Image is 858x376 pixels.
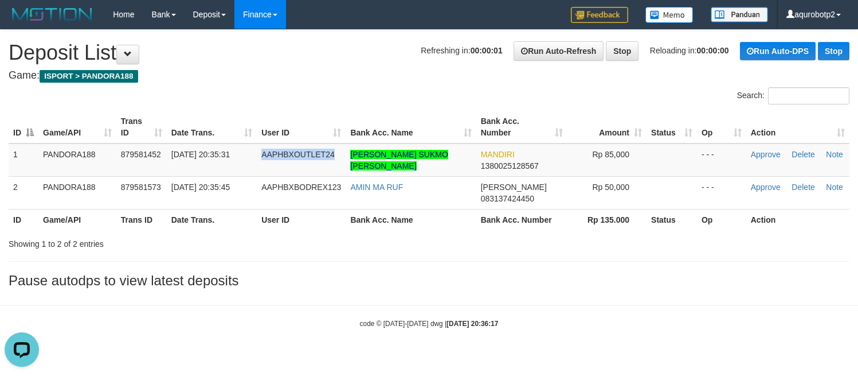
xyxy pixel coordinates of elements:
[471,46,503,55] strong: 00:00:01
[171,150,230,159] span: [DATE] 20:35:31
[592,183,629,192] span: Rp 50,000
[592,150,629,159] span: Rp 85,000
[826,150,843,159] a: Note
[514,41,604,61] a: Run Auto-Refresh
[116,111,167,144] th: Trans ID: activate to sort column ascending
[751,183,781,192] a: Approve
[40,70,138,83] span: ISPORT > PANDORA188
[9,209,38,230] th: ID
[481,183,547,192] span: [PERSON_NAME]
[697,46,729,55] strong: 00:00:00
[481,161,539,170] span: Copy 1380025128567 to clipboard
[9,41,849,64] h1: Deposit List
[38,144,116,177] td: PANDORA188
[826,183,843,192] a: Note
[360,320,499,328] small: code © [DATE]-[DATE] dwg |
[421,46,502,55] span: Refreshing in:
[746,209,849,230] th: Action
[818,42,849,60] a: Stop
[261,150,335,159] span: AAPHBXOUTLET24
[121,183,161,192] span: 879581573
[38,176,116,209] td: PANDORA188
[737,87,849,104] label: Search:
[116,209,167,230] th: Trans ID
[257,111,346,144] th: User ID: activate to sort column ascending
[476,209,568,230] th: Bank Acc. Number
[9,234,349,250] div: Showing 1 to 2 of 2 entries
[567,209,647,230] th: Rp 135.000
[446,320,498,328] strong: [DATE] 20:36:17
[9,70,849,82] h4: Game:
[751,150,781,159] a: Approve
[167,209,257,230] th: Date Trans.
[38,111,116,144] th: Game/API: activate to sort column ascending
[38,209,116,230] th: Game/API
[350,150,448,170] a: [PERSON_NAME] SUKMO [PERSON_NAME]
[261,183,341,192] span: AAPHBXBODREX123
[167,111,257,144] th: Date Trans.: activate to sort column ascending
[792,183,814,192] a: Delete
[9,144,38,177] td: 1
[476,111,568,144] th: Bank Acc. Number: activate to sort column ascending
[9,273,849,288] h3: Pause autodps to view latest deposits
[5,5,39,39] button: Open LiveChat chat widget
[647,209,697,230] th: Status
[606,41,638,61] a: Stop
[350,183,403,192] a: AMIN MA RUF
[9,176,38,209] td: 2
[697,176,746,209] td: - - -
[481,194,534,203] span: Copy 083137424450 to clipboard
[697,209,746,230] th: Op
[697,144,746,177] td: - - -
[768,87,849,104] input: Search:
[746,111,849,144] th: Action: activate to sort column ascending
[567,111,647,144] th: Amount: activate to sort column ascending
[697,111,746,144] th: Op: activate to sort column ascending
[645,7,694,23] img: Button%20Memo.svg
[346,209,476,230] th: Bank Acc. Name
[9,6,96,23] img: MOTION_logo.png
[650,46,729,55] span: Reloading in:
[711,7,768,22] img: panduan.png
[9,111,38,144] th: ID: activate to sort column descending
[740,42,816,60] a: Run Auto-DPS
[647,111,697,144] th: Status: activate to sort column ascending
[346,111,476,144] th: Bank Acc. Name: activate to sort column ascending
[121,150,161,159] span: 879581452
[171,183,230,192] span: [DATE] 20:35:45
[257,209,346,230] th: User ID
[792,150,814,159] a: Delete
[571,7,628,23] img: Feedback.jpg
[481,150,515,159] span: MANDIRI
